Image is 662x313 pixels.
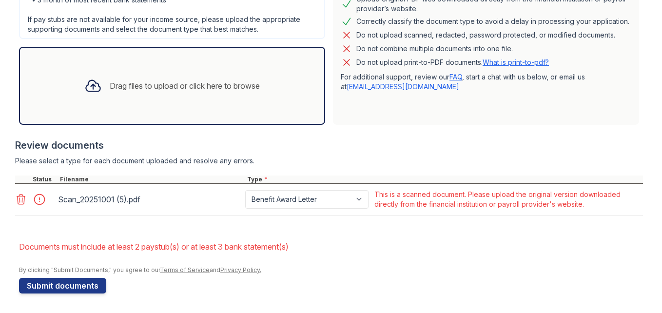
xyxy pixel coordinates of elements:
div: Do not combine multiple documents into one file. [356,43,513,55]
div: By clicking "Submit Documents," you agree to our and [19,266,643,274]
a: FAQ [449,73,462,81]
a: Privacy Policy. [220,266,261,274]
div: Correctly classify the document type to avoid a delay in processing your application. [356,16,629,27]
li: Documents must include at least 2 paystub(s) or at least 3 bank statement(s) [19,237,643,256]
div: Type [245,176,643,183]
p: For additional support, review our , start a chat with us below, or email us at [341,72,631,92]
div: Review documents [15,138,643,152]
div: Drag files to upload or click here to browse [110,80,260,92]
div: Do not upload scanned, redacted, password protected, or modified documents. [356,29,615,41]
a: Terms of Service [160,266,210,274]
a: What is print-to-pdf? [483,58,549,66]
div: Please select a type for each document uploaded and resolve any errors. [15,156,643,166]
div: Status [31,176,58,183]
div: This is a scanned document. Please upload the original version downloaded directly from the finan... [374,190,641,209]
div: Filename [58,176,245,183]
div: Scan_20251001 (5).pdf [58,192,241,207]
p: Do not upload print-to-PDF documents. [356,58,549,67]
a: [EMAIL_ADDRESS][DOMAIN_NAME] [347,82,459,91]
button: Submit documents [19,278,106,293]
